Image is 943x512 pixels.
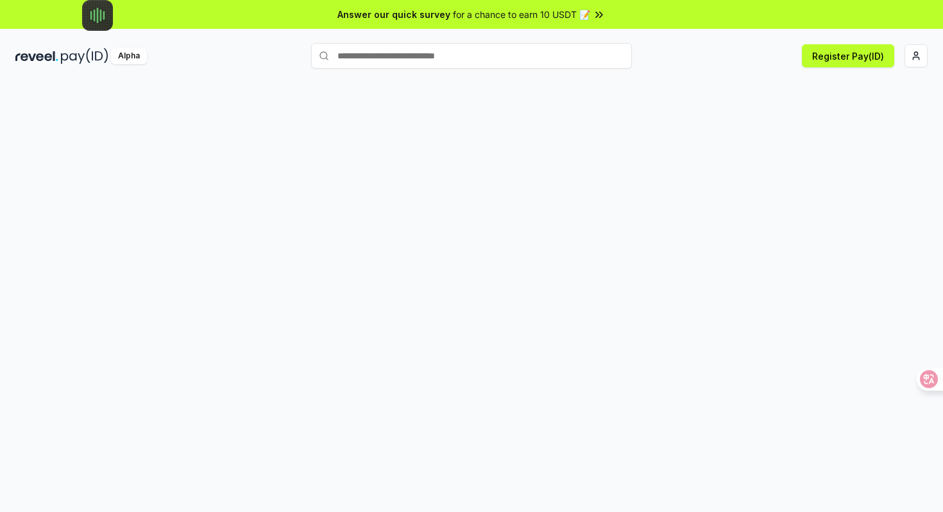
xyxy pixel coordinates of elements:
span: for a chance to earn 10 USDT 📝 [453,8,590,21]
img: pay_id [61,48,108,64]
button: Register Pay(ID) [802,44,894,67]
div: Alpha [111,48,147,64]
span: Answer our quick survey [337,8,450,21]
img: reveel_dark [15,48,58,64]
